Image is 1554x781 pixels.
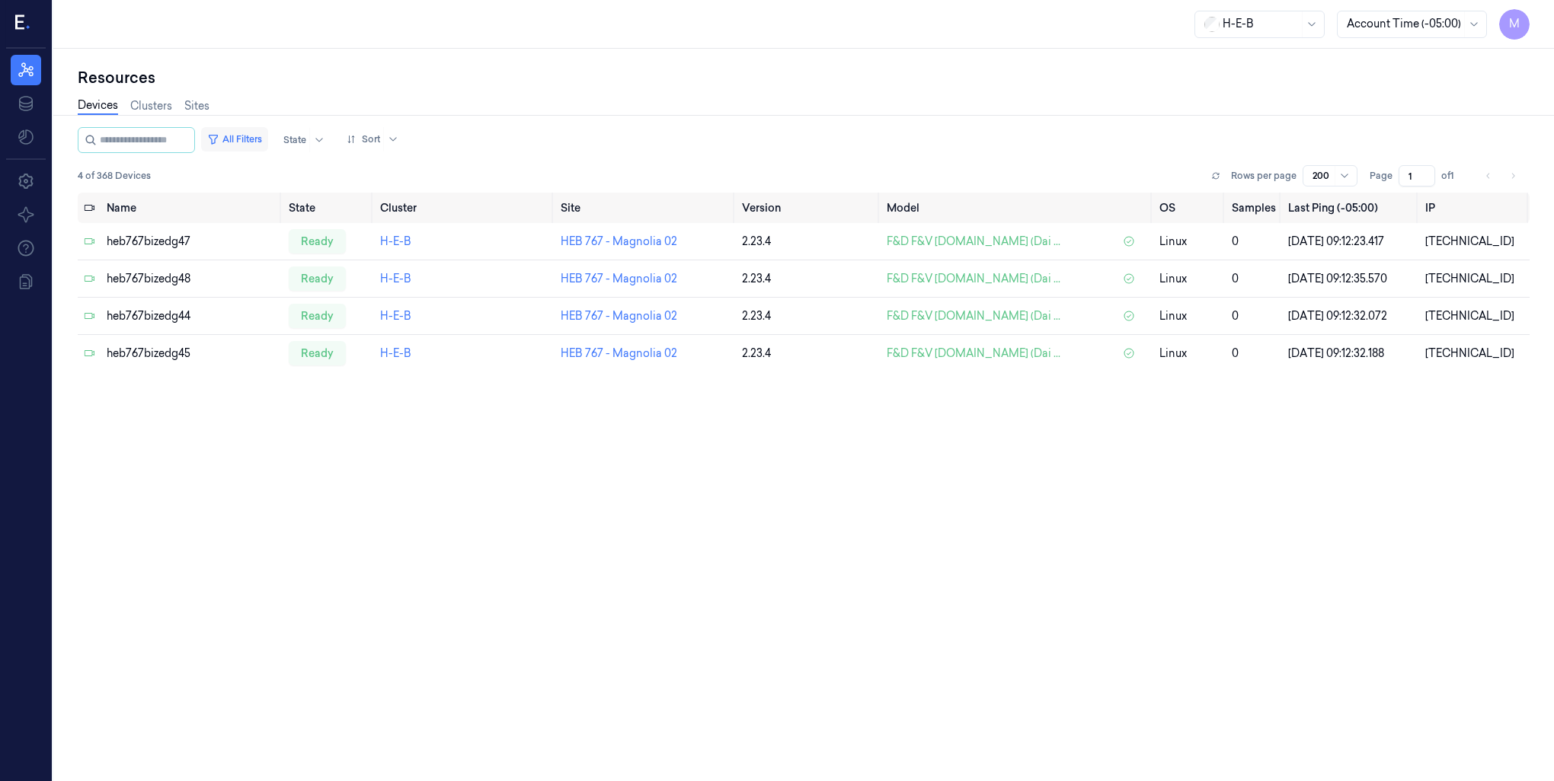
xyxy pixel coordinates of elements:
div: 0 [1232,271,1276,287]
div: Resources [78,67,1530,88]
a: H-E-B [380,234,411,248]
a: HEB 767 - Magnolia 02 [561,272,677,285]
div: [TECHNICAL_ID] [1425,271,1524,287]
span: F&D F&V [DOMAIN_NAME] (Dai ... [887,234,1060,250]
div: 2.23.4 [742,271,875,287]
a: Clusters [130,98,172,114]
div: [TECHNICAL_ID] [1425,308,1524,324]
div: [DATE] 09:12:32.072 [1288,308,1412,324]
button: M [1499,9,1530,40]
th: OS [1153,193,1226,223]
div: heb767bizedg48 [107,271,277,287]
div: 0 [1232,234,1276,250]
th: Last Ping (-05:00) [1282,193,1418,223]
th: IP [1419,193,1530,223]
nav: pagination [1478,165,1524,186]
p: linux [1159,234,1220,250]
a: HEB 767 - Magnolia 02 [561,234,677,248]
a: H-E-B [380,346,411,360]
div: ready [289,229,346,253]
div: heb767bizedg45 [107,346,277,362]
div: heb767bizedg44 [107,308,277,324]
th: Name [101,193,283,223]
a: HEB 767 - Magnolia 02 [561,309,677,323]
p: linux [1159,346,1220,362]
div: ready [289,341,346,365]
p: Rows per page [1231,169,1297,183]
span: 4 of 368 Devices [78,169,151,183]
div: ready [289,304,346,328]
th: Model [881,193,1153,223]
div: [DATE] 09:12:32.188 [1288,346,1412,362]
p: linux [1159,271,1220,287]
th: State [283,193,374,223]
th: Samples [1226,193,1282,223]
button: All Filters [201,127,268,151]
div: [DATE] 09:12:35.570 [1288,271,1412,287]
a: Sites [184,98,209,114]
span: F&D F&V [DOMAIN_NAME] (Dai ... [887,346,1060,362]
div: 2.23.4 [742,234,875,250]
div: 0 [1232,308,1276,324]
span: of 1 [1441,169,1466,183]
a: H-E-B [380,272,411,285]
p: linux [1159,308,1220,324]
th: Version [736,193,881,223]
span: F&D F&V [DOMAIN_NAME] (Dai ... [887,271,1060,287]
span: Page [1370,169,1393,183]
a: HEB 767 - Magnolia 02 [561,346,677,360]
th: Cluster [374,193,555,223]
div: ready [289,266,346,291]
a: H-E-B [380,309,411,323]
th: Site [555,193,735,223]
div: [DATE] 09:12:23.417 [1288,234,1412,250]
div: 2.23.4 [742,346,875,362]
div: 2.23.4 [742,308,875,324]
div: [TECHNICAL_ID] [1425,346,1524,362]
div: 0 [1232,346,1276,362]
div: [TECHNICAL_ID] [1425,234,1524,250]
span: F&D F&V [DOMAIN_NAME] (Dai ... [887,308,1060,324]
a: Devices [78,97,118,115]
div: heb767bizedg47 [107,234,277,250]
